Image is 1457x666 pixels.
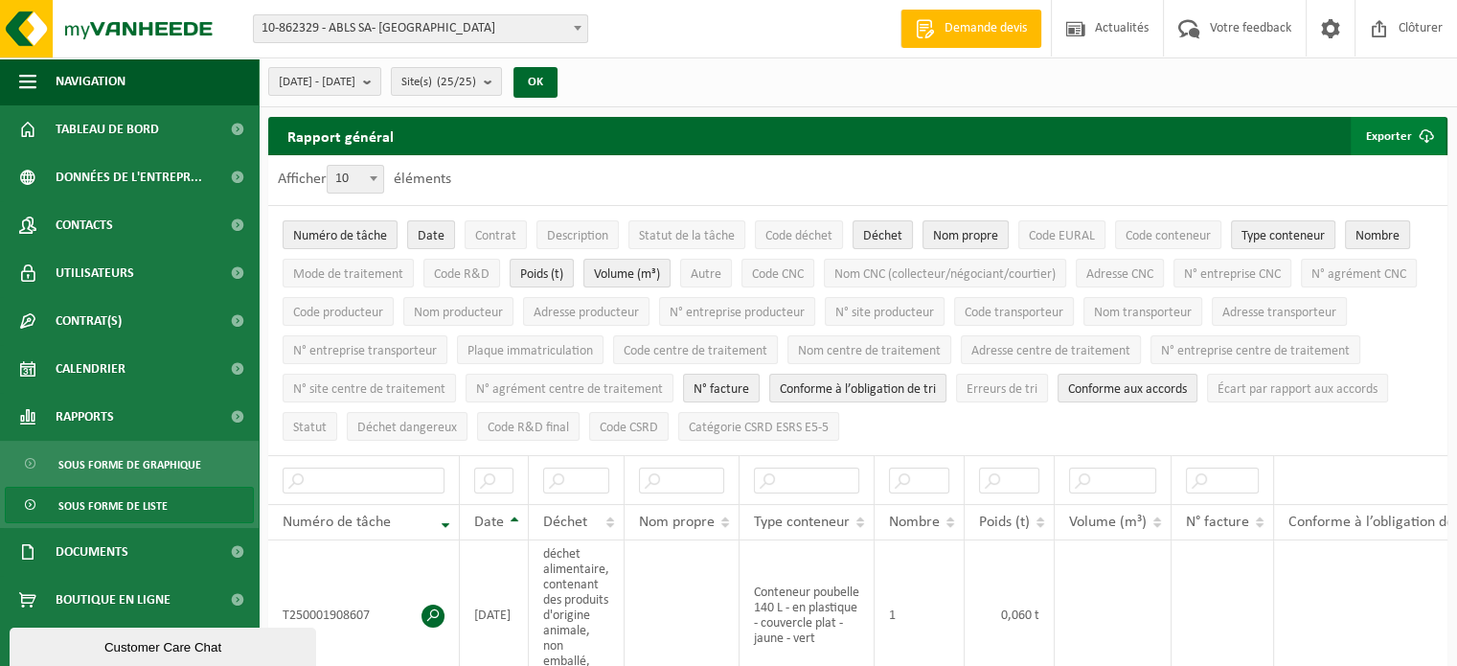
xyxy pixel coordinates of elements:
[466,374,673,402] button: N° agrément centre de traitementN° agrément centre de traitement: Activate to sort
[683,374,760,402] button: N° factureN° facture: Activate to sort
[268,67,381,96] button: [DATE] - [DATE]
[283,412,337,441] button: StatutStatut: Activate to sort
[834,267,1056,282] span: Nom CNC (collecteur/négociant/courtier)
[1207,374,1388,402] button: Écart par rapport aux accordsÉcart par rapport aux accords: Activate to sort
[1083,297,1202,326] button: Nom transporteurNom transporteur: Activate to sort
[956,374,1048,402] button: Erreurs de triErreurs de tri: Activate to sort
[678,412,839,441] button: Catégorie CSRD ESRS E5-5Catégorie CSRD ESRS E5-5: Activate to sort
[639,229,735,243] span: Statut de la tâche
[56,105,159,153] span: Tableau de bord
[474,515,504,530] span: Date
[510,259,574,287] button: Poids (t)Poids (t): Activate to sort
[268,117,413,155] h2: Rapport général
[5,446,254,482] a: Sous forme de graphique
[1241,229,1325,243] span: Type conteneur
[933,229,998,243] span: Nom propre
[253,14,588,43] span: 10-862329 - ABLS SA- CENTRE KAMA - MONS
[1222,306,1336,320] span: Adresse transporteur
[391,67,502,96] button: Site(s)(25/25)
[293,382,445,397] span: N° site centre de traitement
[979,515,1030,530] span: Poids (t)
[293,306,383,320] span: Code producteur
[765,229,832,243] span: Code déchet
[328,166,383,193] span: 10
[465,220,527,249] button: ContratContrat: Activate to sort
[787,335,951,364] button: Nom centre de traitementNom centre de traitement: Activate to sort
[628,220,745,249] button: Statut de la tâcheStatut de la tâche: Activate to sort
[414,306,503,320] span: Nom producteur
[254,15,587,42] span: 10-862329 - ABLS SA- CENTRE KAMA - MONS
[283,374,456,402] button: N° site centre de traitementN° site centre de traitement: Activate to sort
[1186,515,1249,530] span: N° facture
[56,393,114,441] span: Rapports
[543,515,587,530] span: Déchet
[327,165,384,194] span: 10
[56,153,202,201] span: Données de l'entrepr...
[58,447,201,483] span: Sous forme de graphique
[1068,382,1187,397] span: Conforme aux accords
[1355,229,1400,243] span: Nombre
[639,515,715,530] span: Nom propre
[1126,229,1211,243] span: Code conteneur
[954,297,1074,326] button: Code transporteurCode transporteur: Activate to sort
[1076,259,1164,287] button: Adresse CNCAdresse CNC: Activate to sort
[613,335,778,364] button: Code centre de traitementCode centre de traitement: Activate to sort
[10,624,320,666] iframe: chat widget
[691,267,721,282] span: Autre
[600,421,658,435] span: Code CSRD
[283,335,447,364] button: N° entreprise transporteurN° entreprise transporteur: Activate to sort
[1184,267,1281,282] span: N° entreprise CNC
[293,229,387,243] span: Numéro de tâche
[467,344,593,358] span: Plaque immatriculation
[293,421,327,435] span: Statut
[401,68,476,97] span: Site(s)
[56,528,128,576] span: Documents
[283,259,414,287] button: Mode de traitementMode de traitement: Activate to sort
[56,201,113,249] span: Contacts
[476,382,663,397] span: N° agrément centre de traitement
[1115,220,1221,249] button: Code conteneurCode conteneur: Activate to sort
[347,412,467,441] button: Déchet dangereux : Activate to sort
[1351,117,1446,155] button: Exporter
[922,220,1009,249] button: Nom propreNom propre: Activate to sort
[523,297,649,326] button: Adresse producteurAdresse producteur: Activate to sort
[283,220,398,249] button: Numéro de tâcheNuméro de tâche: Activate to remove sorting
[583,259,671,287] button: Volume (m³)Volume (m³): Activate to sort
[283,297,394,326] button: Code producteurCode producteur: Activate to sort
[967,382,1037,397] span: Erreurs de tri
[1301,259,1417,287] button: N° agrément CNCN° agrément CNC: Activate to sort
[283,515,391,530] span: Numéro de tâche
[940,19,1032,38] span: Demande devis
[900,10,1041,48] a: Demande devis
[594,267,660,282] span: Volume (m³)
[769,374,946,402] button: Conforme à l’obligation de tri : Activate to sort
[534,306,639,320] span: Adresse producteur
[56,57,125,105] span: Navigation
[475,229,516,243] span: Contrat
[835,306,934,320] span: N° site producteur
[488,421,569,435] span: Code R&D final
[863,229,902,243] span: Déchet
[971,344,1130,358] span: Adresse centre de traitement
[694,382,749,397] span: N° facture
[58,488,168,524] span: Sous forme de liste
[293,267,403,282] span: Mode de traitement
[798,344,941,358] span: Nom centre de traitement
[752,267,804,282] span: Code CNC
[689,421,829,435] span: Catégorie CSRD ESRS E5-5
[5,487,254,523] a: Sous forme de liste
[1029,229,1095,243] span: Code EURAL
[589,412,669,441] button: Code CSRDCode CSRD: Activate to sort
[624,344,767,358] span: Code centre de traitement
[780,382,936,397] span: Conforme à l’obligation de tri
[520,267,563,282] span: Poids (t)
[403,297,513,326] button: Nom producteurNom producteur: Activate to sort
[1086,267,1153,282] span: Adresse CNC
[423,259,500,287] button: Code R&DCode R&amp;D: Activate to sort
[547,229,608,243] span: Description
[477,412,580,441] button: Code R&D finalCode R&amp;D final: Activate to sort
[434,267,489,282] span: Code R&D
[1069,515,1147,530] span: Volume (m³)
[457,335,603,364] button: Plaque immatriculationPlaque immatriculation: Activate to sort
